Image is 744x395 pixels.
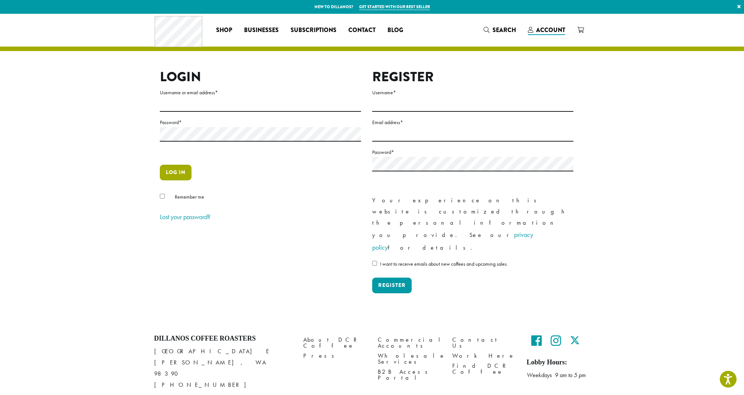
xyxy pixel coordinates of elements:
label: Username [372,88,573,97]
a: Get started with our best seller [359,4,430,10]
a: Commercial Accounts [378,335,441,351]
h5: Lobby Hours: [527,358,590,367]
p: Your experience on this website is customized through the personal information you provide. See o... [372,195,573,254]
label: Password [372,148,573,157]
a: Wholesale Services [378,351,441,367]
a: Press [303,351,367,361]
span: Blog [387,26,403,35]
span: Businesses [244,26,279,35]
label: Password [160,118,361,127]
a: Lost your password? [160,212,210,221]
h4: Dillanos Coffee Roasters [154,335,292,343]
span: I want to receive emails about new coffees and upcoming sales. [380,260,508,267]
span: Contact [348,26,376,35]
p: [GEOGRAPHIC_DATA] E [PERSON_NAME], WA 98390 [PHONE_NUMBER] [154,346,292,391]
h2: Login [160,69,361,85]
a: Contact Us [452,335,516,351]
label: Email address [372,118,573,127]
a: Shop [210,24,238,36]
a: privacy policy [372,230,533,252]
a: Find DCR Coffee [452,361,516,377]
span: Account [536,26,565,34]
input: I want to receive emails about new coffees and upcoming sales. [372,261,377,266]
a: Search [478,24,522,36]
em: Weekdays 9 am to 5 pm [527,371,586,379]
h2: Register [372,69,573,85]
button: Log in [160,165,191,180]
a: Work Here [452,351,516,361]
label: Username or email address [160,88,361,97]
a: About DCR Coffee [303,335,367,351]
span: Search [493,26,516,34]
span: Remember me [175,193,204,200]
span: Subscriptions [291,26,336,35]
span: Shop [216,26,232,35]
a: B2B Access Portal [378,367,441,383]
button: Register [372,278,412,293]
